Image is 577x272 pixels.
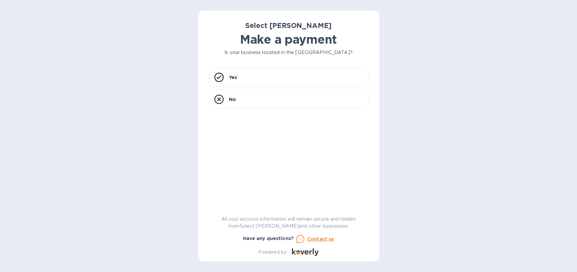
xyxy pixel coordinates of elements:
p: Is your business located in the [GEOGRAPHIC_DATA]? [209,49,369,56]
b: Select [PERSON_NAME] [245,21,332,30]
p: Powered by [258,249,287,256]
p: No [229,96,236,103]
p: Yes [229,74,237,81]
u: Contact us [307,236,334,242]
b: Have any questions? [243,236,294,241]
h1: Make a payment [209,32,369,46]
p: All your account information will remain secure and hidden from Select [PERSON_NAME] and other bu... [209,216,369,230]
